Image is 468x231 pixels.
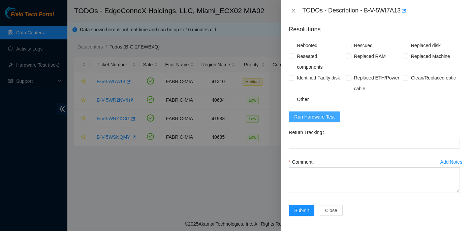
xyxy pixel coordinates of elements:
span: Clean/Replaced optic [408,72,459,83]
span: Run Hardware Test [294,113,335,121]
span: Rebooted [294,40,320,51]
span: Identified Faulty disk [294,72,343,83]
input: Return Tracking [289,138,460,148]
span: Replaced RAM [351,51,388,62]
span: Reseated components [294,51,346,72]
button: Close [320,205,343,216]
label: Return Tracking [289,127,327,138]
span: Other [294,94,311,105]
span: Submit [294,207,309,214]
button: Add Notes [440,157,463,167]
span: Replaced ETH/Power cable [351,72,403,94]
span: Replaced disk [408,40,443,51]
div: TODOs - Description - B-V-5WI7A13 [302,5,460,16]
label: Comment [289,157,317,167]
span: close [291,8,296,13]
span: Rescued [351,40,375,51]
textarea: Comment [289,167,460,193]
button: Submit [289,205,314,216]
span: Replaced Machine [408,51,453,62]
span: Close [325,207,337,214]
div: Add Notes [440,160,462,164]
button: Close [289,8,298,14]
button: Run Hardware Test [289,111,340,122]
p: Resolutions [289,20,460,34]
